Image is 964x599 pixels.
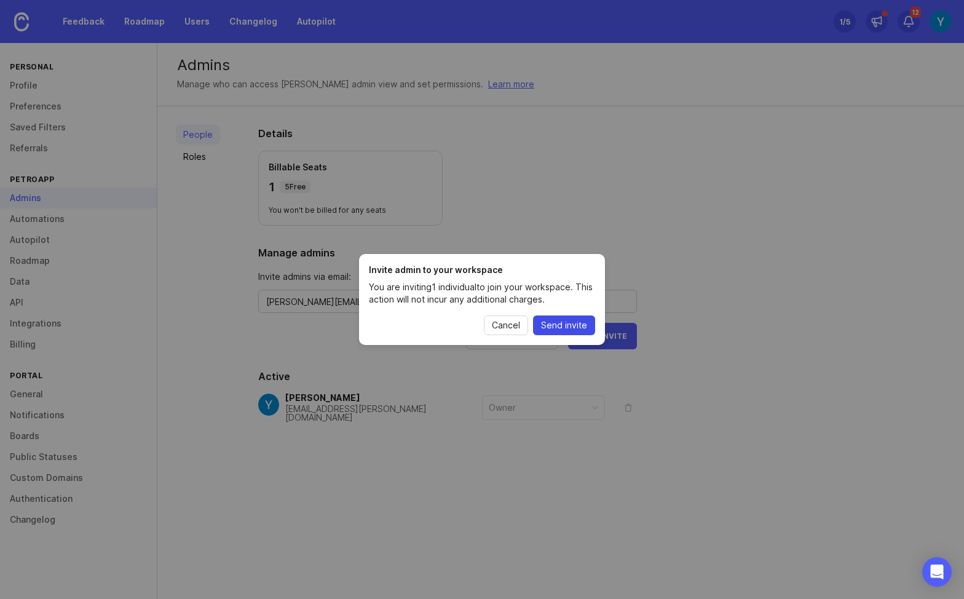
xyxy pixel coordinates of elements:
button: Send invite [533,315,595,335]
p: You are inviting 1 individual to join your workspace. This action will not incur any additional c... [369,281,595,306]
h1: Invite admin to your workspace [369,264,595,276]
div: Open Intercom Messenger [922,557,952,587]
span: Cancel [492,319,520,331]
button: Cancel [484,315,528,335]
span: Send invite [541,319,587,331]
